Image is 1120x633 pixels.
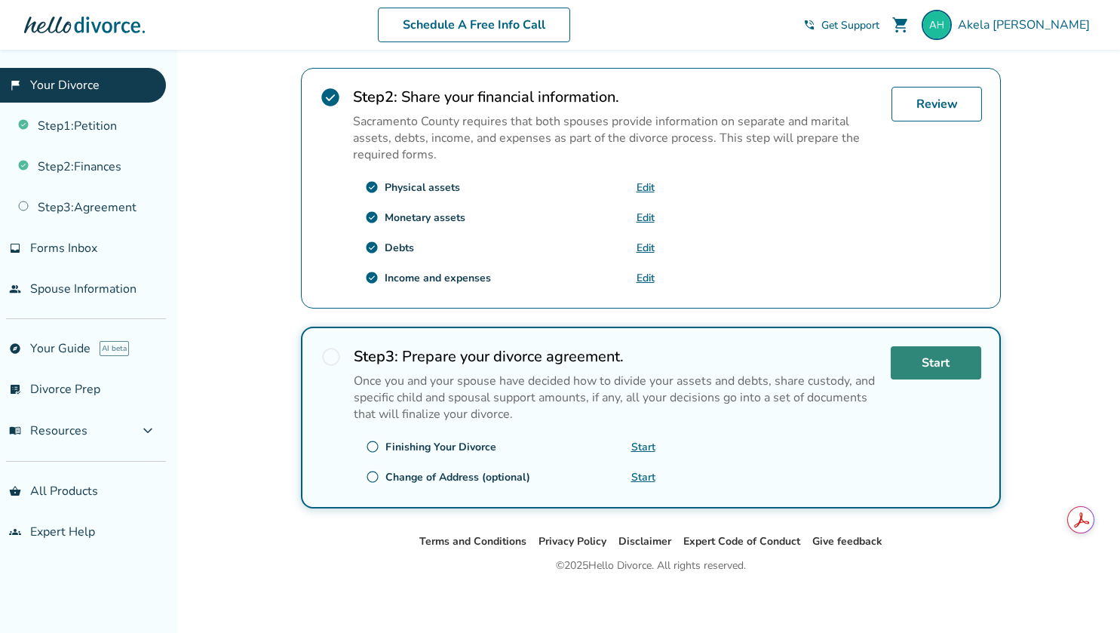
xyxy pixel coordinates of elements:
span: flag_2 [9,79,21,91]
div: Debts [385,241,414,255]
a: Review [891,87,982,121]
a: Start [631,470,655,484]
p: Sacramento County requires that both spouses provide information on separate and marital assets, ... [353,113,879,163]
div: Finishing Your Divorce [385,440,496,454]
span: radio_button_unchecked [366,440,379,453]
span: shopping_cart [891,16,910,34]
div: Monetary assets [385,210,465,225]
a: phone_in_talkGet Support [803,18,879,32]
a: Edit [637,241,655,255]
h2: Prepare your divorce agreement. [354,346,879,367]
span: inbox [9,242,21,254]
span: radio_button_unchecked [321,346,342,367]
div: Physical assets [385,180,460,195]
a: Start [631,440,655,454]
div: © 2025 Hello Divorce. All rights reserved. [556,557,746,575]
li: Disclaimer [618,533,671,551]
h2: Share your financial information. [353,87,879,107]
span: check_circle [365,180,379,194]
span: people [9,283,21,295]
span: radio_button_unchecked [366,470,379,484]
strong: Step 2 : [353,87,397,107]
iframe: Chat Widget [1045,561,1120,633]
a: Start [891,346,981,379]
a: Privacy Policy [539,534,606,548]
span: check_circle [365,271,379,284]
span: phone_in_talk [803,19,815,31]
a: Edit [637,180,655,195]
div: Change of Address (optional) [385,470,530,484]
span: check_circle [365,241,379,254]
span: explore [9,343,21,355]
a: Edit [637,210,655,225]
span: list_alt_check [9,383,21,395]
img: akela@akeladesigns.net [922,10,952,40]
span: Get Support [821,18,879,32]
span: Akela [PERSON_NAME] [958,17,1096,33]
li: Give feedback [812,533,882,551]
span: groups [9,526,21,538]
a: Terms and Conditions [419,534,526,548]
p: Once you and your spouse have decided how to divide your assets and debts, share custody, and spe... [354,373,879,423]
a: Edit [637,271,655,285]
span: Resources [9,423,87,439]
span: AI beta [100,341,129,356]
div: Income and expenses [385,271,491,285]
a: Schedule A Free Info Call [378,8,570,42]
span: menu_book [9,425,21,437]
span: check_circle [320,87,341,108]
span: Forms Inbox [30,240,97,257]
strong: Step 3 : [354,346,398,367]
span: check_circle [365,210,379,224]
span: expand_more [139,422,157,440]
span: shopping_basket [9,485,21,497]
a: Expert Code of Conduct [683,534,800,548]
